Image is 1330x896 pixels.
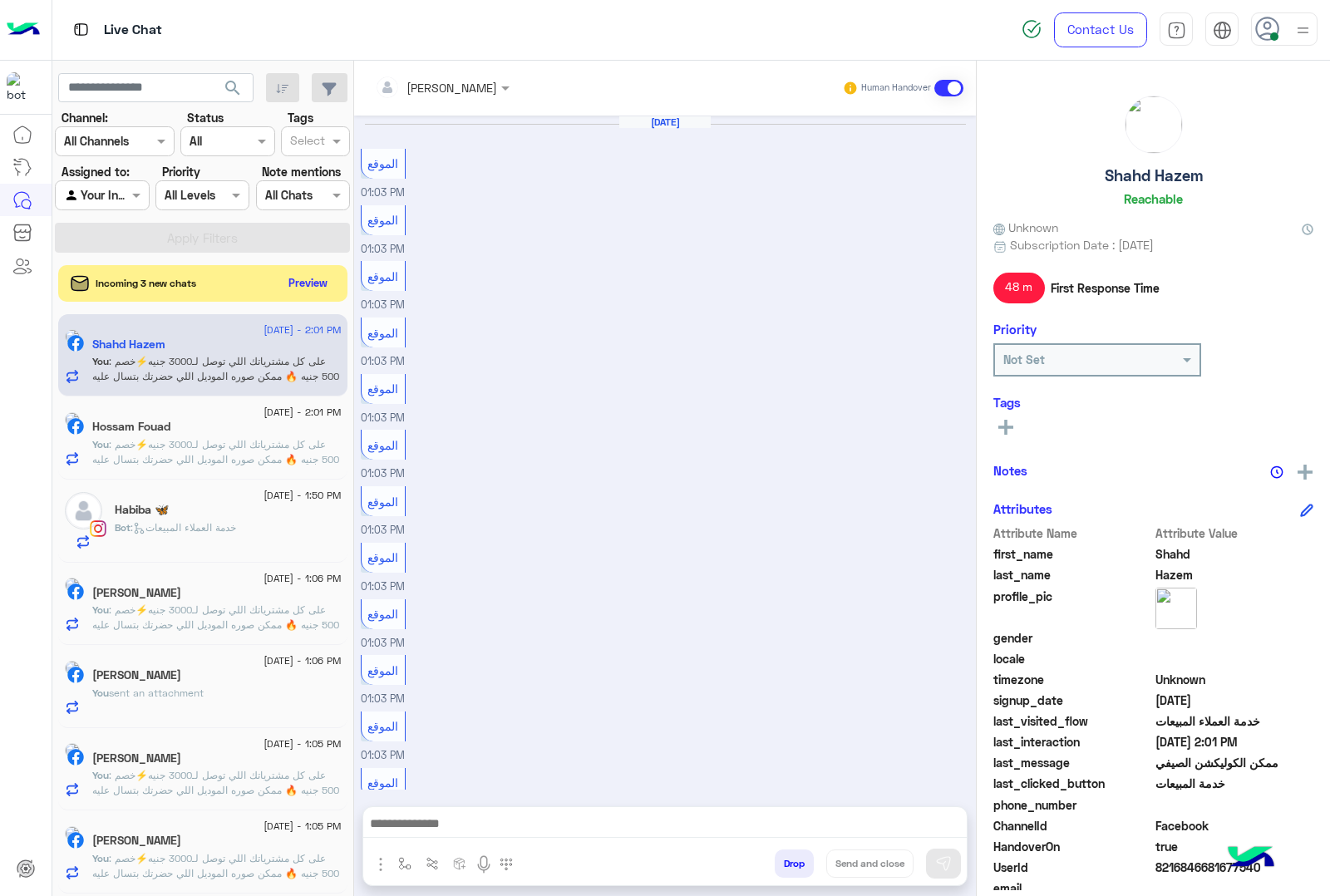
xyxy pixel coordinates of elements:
span: 2024-09-29T21:13:47.043Z [1155,692,1314,709]
img: spinner [1022,19,1042,39]
span: 01:03 PM [361,411,405,424]
span: الموقع [367,156,398,170]
span: 01:03 PM [361,355,405,367]
img: Facebook [67,749,84,766]
span: null [1155,650,1314,667]
span: ChannelId [993,817,1152,834]
h6: [DATE] [619,116,711,128]
img: picture [65,743,80,758]
button: search [213,73,254,109]
label: Note mentions [262,163,341,180]
img: Facebook [67,583,84,600]
span: 01:03 PM [361,749,405,761]
span: ممكن الكوليكشن الصيفي [1155,754,1314,771]
span: Unknown [1155,671,1314,688]
span: الموقع [367,382,398,396]
span: Unknown [993,219,1058,236]
span: sent an attachment [109,687,204,699]
h5: Shahd Hazem [92,337,165,352]
span: search [223,78,243,98]
span: You [92,769,109,781]
img: send message [935,855,952,872]
img: defaultAdmin.png [65,492,102,529]
div: Select [288,131,325,153]
span: 01:03 PM [361,298,405,311]
span: HandoverOn [993,838,1152,855]
span: 8216846681677540 [1155,859,1314,876]
img: tab [1213,21,1232,40]
label: Priority [162,163,200,180]
span: على كل مشترياتك اللي توصل لـ3000 جنيه⚡خصم 500 جنيه 🔥 ممكن صوره الموديل اللي حضرتك بتسال عليه [92,355,339,382]
span: last_name [993,566,1152,583]
button: Apply Filters [55,223,350,253]
span: Shahd [1155,545,1314,563]
span: timezone [993,671,1152,688]
img: Facebook [67,832,84,849]
span: الموقع [367,775,398,790]
label: Channel: [62,109,108,126]
img: tab [1167,21,1186,40]
span: الموقع [367,213,398,227]
span: [DATE] - 2:01 PM [264,405,341,420]
span: You [92,438,109,450]
span: Incoming 3 new chats [96,276,196,291]
img: picture [65,329,80,344]
span: profile_pic [993,588,1152,626]
h6: Notes [993,463,1027,478]
label: Status [187,109,224,126]
label: Tags [288,109,313,126]
span: Hazem [1155,566,1314,583]
img: Facebook [67,667,84,683]
span: First Response Time [1051,279,1160,297]
span: [DATE] - 1:06 PM [264,571,341,586]
img: create order [453,857,466,870]
span: الموقع [367,269,398,283]
span: خدمة المبيعات [1155,775,1314,792]
span: على كل مشترياتك اللي توصل لـ3000 جنيه⚡خصم 500 جنيه 🔥 ممكن صوره الموديل اللي حضرتك بتسال عليه [92,852,339,879]
h6: Tags [993,395,1313,410]
span: 01:03 PM [361,186,405,199]
span: You [92,603,109,616]
p: Live Chat [104,19,162,42]
span: : خدمة العملاء المبيعات [131,521,236,534]
img: tab [71,19,91,40]
h5: Shahd Hazem [1105,166,1203,185]
img: Instagram [90,520,106,537]
h6: Attributes [993,501,1052,516]
img: 713415422032625 [7,72,37,102]
img: Facebook [67,418,84,435]
span: [DATE] - 1:05 PM [264,819,341,834]
span: last_visited_flow [993,712,1152,730]
img: Logo [7,12,40,47]
button: create order [446,849,474,877]
h6: Priority [993,322,1037,337]
img: make a call [500,858,513,871]
span: الموقع [367,550,398,564]
h5: علي رضا ال زيدان [92,834,181,848]
img: picture [1126,96,1182,153]
label: Assigned to: [62,163,130,180]
h5: Hamada Nage [92,668,181,682]
span: signup_date [993,692,1152,709]
img: picture [65,661,80,676]
span: [DATE] - 1:50 PM [264,488,341,503]
span: null [1155,629,1314,647]
h5: Abdallah Salama [92,751,181,766]
span: gender [993,629,1152,647]
span: first_name [993,545,1152,563]
span: last_message [993,754,1152,771]
span: last_interaction [993,733,1152,751]
span: الموقع [367,719,398,733]
img: notes [1270,465,1283,479]
span: 01:03 PM [361,692,405,705]
span: 01:03 PM [361,524,405,536]
img: send attachment [371,854,391,874]
img: picture [1155,588,1197,629]
span: You [92,687,109,699]
h5: Habiba 🦋 [115,503,169,517]
small: Human Handover [861,81,931,95]
span: null [1155,796,1314,814]
span: [DATE] - 1:05 PM [264,736,341,751]
span: الموقع [367,495,398,509]
button: Drop [775,849,814,878]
